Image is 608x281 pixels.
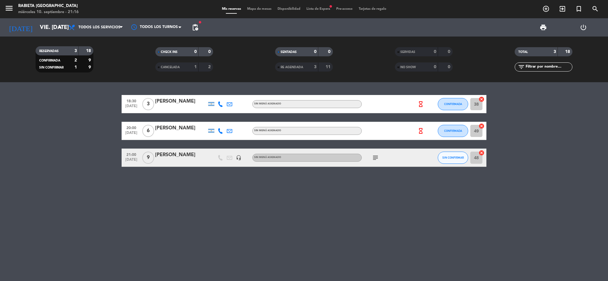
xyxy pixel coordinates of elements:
[478,150,485,156] i: cancel
[78,25,120,30] span: Todos los servicios
[74,65,77,69] strong: 1
[400,66,416,69] span: NO SHOW
[142,125,154,137] span: 6
[18,3,79,9] div: Rabieta [GEOGRAPHIC_DATA]
[448,65,451,69] strong: 0
[88,65,92,69] strong: 9
[254,103,281,105] span: Sin menú asignado
[18,9,79,15] div: miércoles 10. septiembre - 21:16
[314,50,316,54] strong: 0
[518,63,525,71] i: filter_list
[219,7,244,11] span: Mis reservas
[39,50,59,53] span: RESERVADAS
[444,129,462,132] span: CONFIRMADA
[198,20,202,24] span: fiber_manual_record
[161,66,180,69] span: CANCELADA
[208,50,212,54] strong: 0
[194,50,197,54] strong: 0
[124,151,139,158] span: 21:00
[244,7,275,11] span: Mapa de mesas
[580,24,587,31] i: power_settings_new
[575,5,582,12] i: turned_in_not
[356,7,389,11] span: Tarjetas de regalo
[442,156,464,159] span: SIN CONFIRMAR
[417,101,424,107] i: hourglass_empty
[518,51,528,54] span: TOTAL
[254,156,281,159] span: Sin menú asignado
[478,96,485,102] i: cancel
[372,154,379,161] i: subject
[400,51,415,54] span: SERVIDAS
[554,50,556,54] strong: 3
[438,98,468,110] button: CONFIRMADA
[161,51,178,54] span: CHECK INS
[74,58,77,62] strong: 2
[124,104,139,111] span: [DATE]
[88,58,92,62] strong: 9
[444,102,462,106] span: CONFIRMADA
[124,97,139,104] span: 18:30
[448,50,451,54] strong: 0
[142,98,154,110] span: 3
[563,18,603,37] div: LOG OUT
[74,49,77,53] strong: 3
[5,4,14,15] button: menu
[326,65,332,69] strong: 11
[124,158,139,165] span: [DATE]
[124,124,139,131] span: 20:00
[438,152,468,164] button: SIN CONFIRMAR
[314,65,316,69] strong: 3
[142,152,154,164] span: 9
[194,65,197,69] strong: 1
[281,66,303,69] span: RE AGENDADA
[192,24,199,31] span: pending_actions
[208,65,212,69] strong: 2
[540,24,547,31] span: print
[155,151,207,159] div: [PERSON_NAME]
[559,5,566,12] i: exit_to_app
[434,65,436,69] strong: 0
[328,50,332,54] strong: 0
[155,124,207,132] div: [PERSON_NAME]
[434,50,436,54] strong: 0
[39,66,64,69] span: SIN CONFIRMAR
[478,123,485,129] i: cancel
[57,24,64,31] i: arrow_drop_down
[124,131,139,138] span: [DATE]
[329,5,333,8] span: fiber_manual_record
[565,50,571,54] strong: 18
[333,7,356,11] span: Pre-acceso
[417,128,424,134] i: hourglass_empty
[438,125,468,137] button: CONFIRMADA
[303,7,333,11] span: Lista de Espera
[525,64,572,70] input: Filtrar por nombre...
[592,5,599,12] i: search
[86,49,92,53] strong: 18
[5,4,14,13] i: menu
[39,59,60,62] span: CONFIRMADA
[275,7,303,11] span: Disponibilidad
[281,51,297,54] span: SENTADAS
[542,5,550,12] i: add_circle_outline
[254,129,281,132] span: Sin menú asignado
[155,97,207,105] div: [PERSON_NAME]
[5,21,37,34] i: [DATE]
[236,155,241,160] i: headset_mic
